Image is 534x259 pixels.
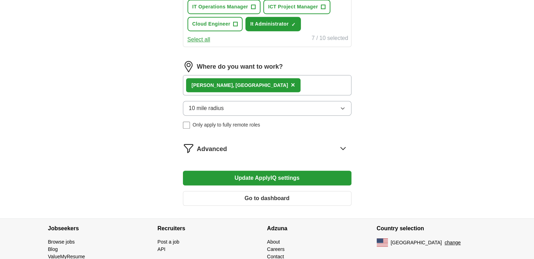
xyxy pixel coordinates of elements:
span: Only apply to fully remote roles [193,121,260,129]
strong: [PERSON_NAME] [192,82,233,88]
img: location.png [183,61,194,72]
span: ICT Project Manager [268,3,318,11]
a: Careers [267,246,285,252]
a: About [267,239,280,245]
button: Select all [187,35,210,44]
a: API [158,246,166,252]
h4: Country selection [377,219,486,238]
span: 10 mile radius [189,104,224,113]
span: IT Operations Manager [192,3,248,11]
div: , [GEOGRAPHIC_DATA] [192,82,288,89]
button: Go to dashboard [183,191,351,206]
button: × [291,80,295,90]
span: ✓ [291,22,296,27]
span: Advanced [197,144,227,154]
button: change [444,239,461,246]
span: [GEOGRAPHIC_DATA] [391,239,442,246]
button: Update ApplyIQ settings [183,171,351,185]
button: It Administrator✓ [245,17,301,31]
a: Post a job [158,239,179,245]
a: Browse jobs [48,239,75,245]
img: US flag [377,238,388,247]
span: × [291,81,295,89]
div: 7 / 10 selected [311,34,348,44]
span: It Administrator [250,20,289,28]
label: Where do you want to work? [197,62,283,71]
button: Cloud Engineer [187,17,243,31]
img: filter [183,143,194,154]
button: 10 mile radius [183,101,351,116]
input: Only apply to fully remote roles [183,122,190,129]
span: Cloud Engineer [192,20,230,28]
a: Blog [48,246,58,252]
